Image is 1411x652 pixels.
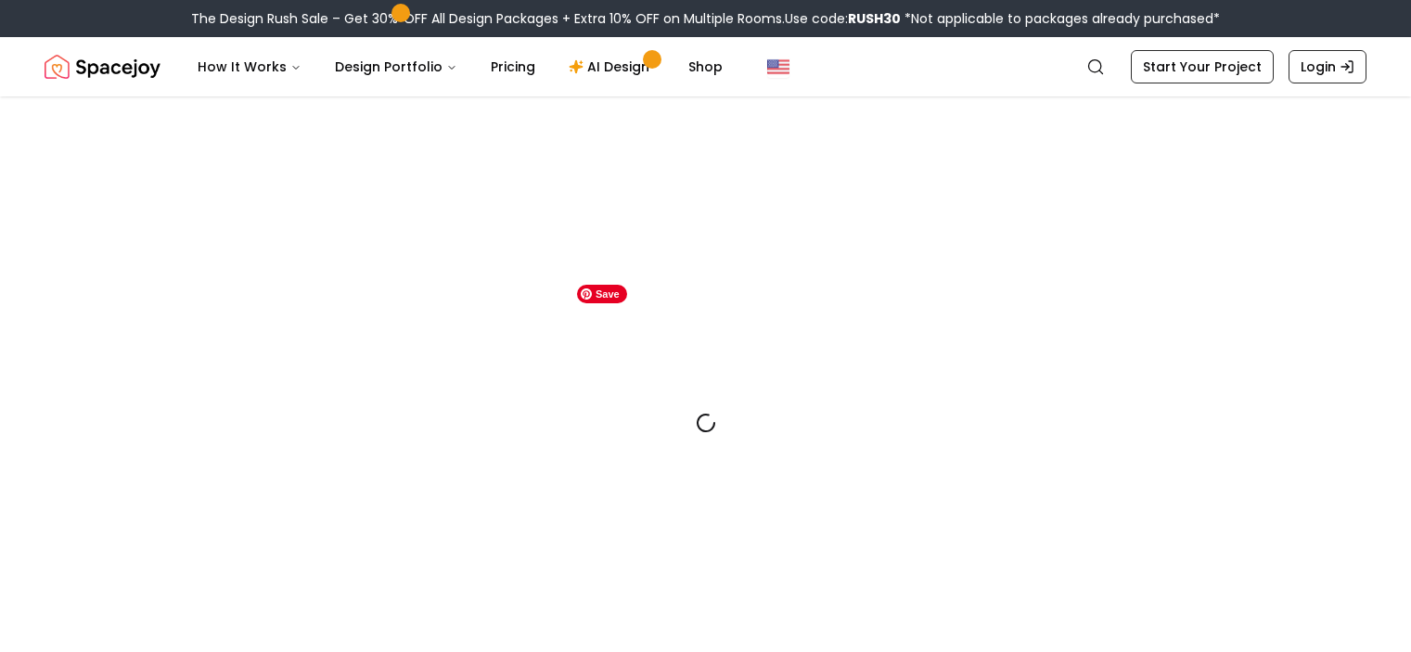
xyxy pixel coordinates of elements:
a: Login [1289,50,1366,83]
b: RUSH30 [848,9,901,28]
div: The Design Rush Sale – Get 30% OFF All Design Packages + Extra 10% OFF on Multiple Rooms. [191,9,1220,28]
button: How It Works [183,48,316,85]
a: Pricing [476,48,550,85]
button: Design Portfolio [320,48,472,85]
img: Spacejoy Logo [45,48,160,85]
img: United States [767,56,789,78]
nav: Main [183,48,738,85]
span: Save [577,285,627,303]
a: AI Design [554,48,670,85]
nav: Global [45,37,1366,96]
a: Spacejoy [45,48,160,85]
span: Use code: [785,9,901,28]
span: *Not applicable to packages already purchased* [901,9,1220,28]
a: Start Your Project [1131,50,1274,83]
a: Shop [673,48,738,85]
